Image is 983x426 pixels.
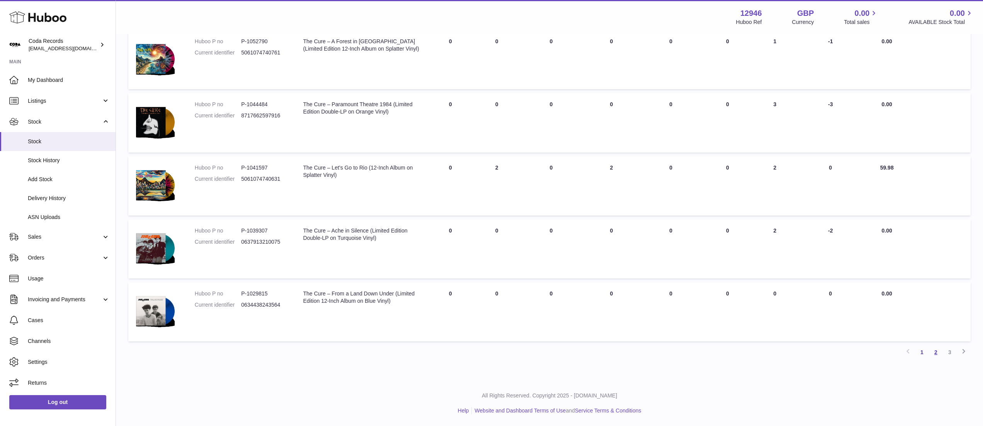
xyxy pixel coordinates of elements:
img: product image [136,101,175,143]
span: 0 [669,227,672,234]
a: 3 [943,345,957,359]
span: Stock History [28,157,110,164]
span: 0.00 [882,101,892,107]
span: 0 [669,101,672,107]
td: 2 [474,156,520,216]
p: All Rights Reserved. Copyright 2025 - [DOMAIN_NAME] [122,392,977,399]
a: 1 [915,345,929,359]
td: 2 [582,156,640,216]
div: Currency [792,19,814,26]
strong: GBP [797,8,814,19]
a: Service Terms & Conditions [575,407,641,414]
dt: Huboo P no [195,164,241,171]
span: My Dashboard [28,76,110,84]
td: 0 [701,30,754,89]
td: 3 [754,93,796,152]
td: 0 [427,30,474,89]
td: 0 [474,93,520,152]
td: 0 [520,93,583,152]
span: 0.00 [950,8,965,19]
span: Total sales [844,19,878,26]
td: 0 [520,30,583,89]
img: product image [136,164,175,206]
span: 0 [669,290,672,297]
td: 0 [427,156,474,216]
dt: Current identifier [195,301,241,309]
dd: 5061074740631 [241,175,287,183]
div: The Cure – Let’s Go to Rio (12-Inch Album on Splatter Vinyl) [303,164,419,179]
a: Website and Dashboard Terms of Use [474,407,566,414]
dt: Huboo P no [195,290,241,297]
span: 59.98 [880,165,894,171]
span: 0 [669,38,672,44]
dd: 0634438243564 [241,301,287,309]
div: The Cure – From a Land Down Under (Limited Edition 12-Inch Album on Blue Vinyl) [303,290,419,305]
img: haz@pcatmedia.com [9,39,21,51]
dd: 5061074740761 [241,49,287,56]
div: Huboo Ref [736,19,762,26]
td: -2 [796,219,865,278]
dt: Huboo P no [195,101,241,108]
td: 0 [796,156,865,216]
a: 2 [929,345,943,359]
span: Listings [28,97,102,105]
td: 0 [520,219,583,278]
img: product image [136,290,175,332]
td: 0 [474,219,520,278]
td: 0 [582,93,640,152]
div: The Cure – A Forest in [GEOGRAPHIC_DATA] (Limited Edition 12-Inch Album on Splatter Vinyl) [303,38,419,53]
td: 0 [701,219,754,278]
dt: Current identifier [195,175,241,183]
strong: 12946 [740,8,762,19]
td: 1 [754,30,796,89]
td: 0 [582,282,640,341]
span: Stock [28,138,110,145]
span: [EMAIL_ADDRESS][DOMAIN_NAME] [29,45,114,51]
div: The Cure – Ache in Silence (Limited Edition Double-LP on Turquoise Vinyl) [303,227,419,242]
dt: Huboo P no [195,38,241,45]
span: Usage [28,275,110,282]
dd: 0637913210075 [241,238,287,246]
span: 0.00 [882,38,892,44]
td: 0 [427,93,474,152]
td: -1 [796,30,865,89]
span: 0.00 [882,290,892,297]
td: 0 [796,282,865,341]
a: 0.00 AVAILABLE Stock Total [908,8,974,26]
span: Returns [28,379,110,387]
td: 0 [701,93,754,152]
td: 2 [754,219,796,278]
img: product image [136,38,175,80]
dt: Current identifier [195,49,241,56]
span: Orders [28,254,102,261]
td: 0 [582,219,640,278]
dd: P-1029815 [241,290,287,297]
dt: Current identifier [195,238,241,246]
span: Cases [28,317,110,324]
span: 0.00 [882,227,892,234]
dt: Huboo P no [195,227,241,234]
div: Coda Records [29,37,98,52]
span: 0 [669,165,672,171]
td: 0 [582,30,640,89]
div: The Cure – Paramount Theatre 1984 (Limited Edition Double-LP on Orange Vinyl) [303,101,419,115]
td: 0 [701,282,754,341]
a: Help [458,407,469,414]
span: AVAILABLE Stock Total [908,19,974,26]
td: 0 [474,282,520,341]
td: 0 [701,156,754,216]
dd: P-1052790 [241,38,287,45]
td: 0 [754,282,796,341]
span: Channels [28,338,110,345]
dd: 8717662597916 [241,112,287,119]
dd: P-1041597 [241,164,287,171]
li: and [472,407,641,414]
td: 0 [520,156,583,216]
span: Add Stock [28,176,110,183]
dt: Current identifier [195,112,241,119]
span: Invoicing and Payments [28,296,102,303]
img: product image [136,227,175,269]
span: Sales [28,233,102,241]
td: -3 [796,93,865,152]
td: 0 [474,30,520,89]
